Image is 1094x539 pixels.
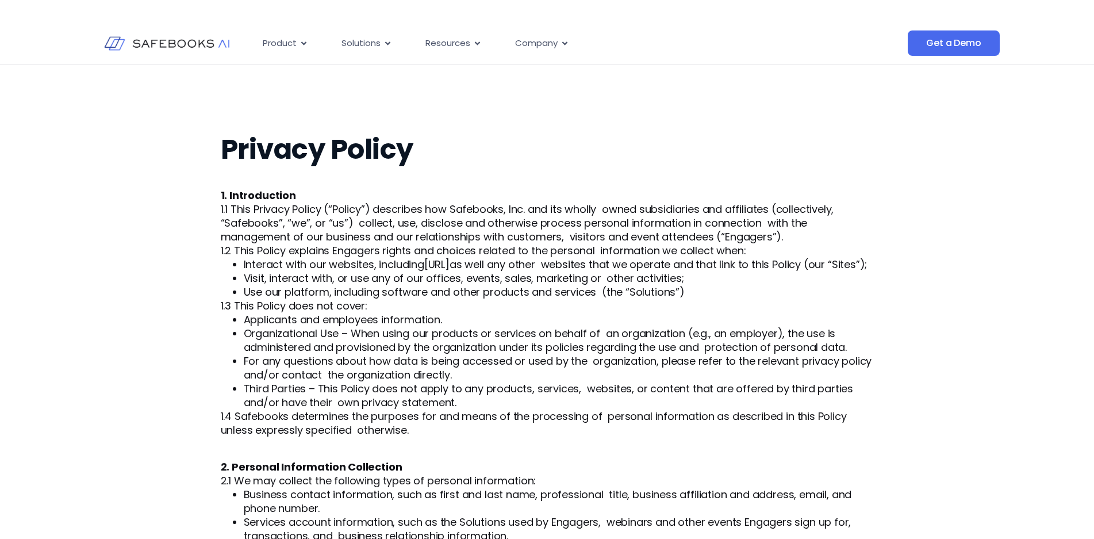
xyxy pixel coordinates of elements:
[244,381,854,410] span: Third Parties – This Policy does not apply to any products, services, websites, or content that a...
[221,188,296,202] strong: 1. Introduction
[244,487,852,515] span: Business contact information, such as first and last name, professional title, business affiliati...
[341,37,381,50] span: Solutions
[244,354,872,382] span: For any questions about how data is being accessed or used by the organization, please refer to t...
[244,271,684,285] span: Visit, interact with, or use any of our offices, events, sales, marketing or other activities;
[221,243,746,258] span: 1.2 This Policy explains Engagers rights and choices related to the personal information we colle...
[425,37,470,50] span: Resources
[424,257,450,272] span: [URL]
[908,30,999,56] a: Get a Demo
[221,460,402,474] strong: 2. Personal Information Collection
[254,32,793,55] nav: Menu
[450,257,867,272] span: as well any other websites that we operate and that link to this Policy (our “Sites”);
[244,257,424,272] span: Interact with our websites, including
[221,409,847,437] span: 1.4 Safebooks determines the purposes for and means of the processing of personal information as ...
[244,326,847,354] span: Organizational Use – When using our products or services on behalf of an organization (e.g., an e...
[221,202,834,244] span: 1.1 This Privacy Policy (“Policy”) describes how Safebooks, Inc. and its wholly owned subsidiarie...
[515,37,558,50] span: Company
[221,299,367,313] span: 1.3 This Policy does not cover:
[244,312,442,327] span: Applicants and employees information.
[254,32,793,55] div: Menu Toggle
[221,133,874,166] h2: Privacy Policy
[221,473,536,488] span: 2.1 We may collect the following types of personal information:
[263,37,297,50] span: Product
[926,37,981,49] span: Get a Demo
[244,285,685,299] span: Use our platform, including software and other products and services (the “Solutions”)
